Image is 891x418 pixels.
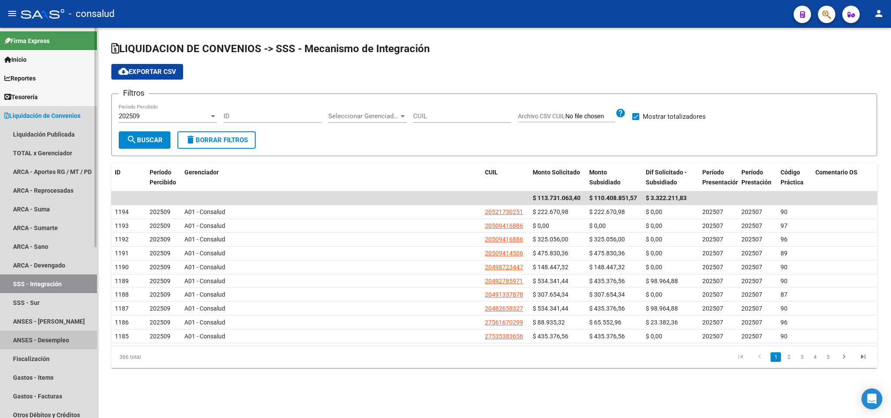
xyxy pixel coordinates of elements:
[485,333,523,340] span: 27535383656
[741,236,762,243] span: 202507
[741,319,762,326] span: 202507
[784,352,794,362] a: 2
[115,169,120,176] span: ID
[565,113,615,120] input: Archivo CSV CUIL
[4,92,38,102] span: Tesorería
[485,236,523,243] span: 20509416886
[589,194,637,201] span: $ 110.408.851,57
[751,352,768,362] a: go to previous page
[529,163,586,201] datatable-header-cell: Monto Solicitado
[115,208,129,215] span: 1194
[781,208,788,215] span: 90
[702,291,723,298] span: 202507
[808,350,821,364] li: page 4
[184,236,225,243] span: A01 - Consalud
[741,291,762,298] span: 202507
[874,8,884,19] mat-icon: person
[485,319,523,326] span: 27561670299
[533,169,580,176] span: Monto Solicitado
[118,66,129,77] mat-icon: cloud_download
[821,350,834,364] li: page 5
[738,163,777,201] datatable-header-cell: Período Prestación
[150,291,170,298] span: 202509
[177,131,256,149] button: Borrar Filtros
[702,236,723,243] span: 202507
[184,319,225,326] span: A01 - Consalud
[150,169,176,186] span: Período Percibido
[646,194,687,201] span: $ 3.322.211,83
[643,111,706,122] span: Mostrar totalizadores
[150,333,170,340] span: 202509
[855,352,871,362] a: go to last page
[69,4,114,23] span: - consalud
[589,264,625,271] span: $ 148.447,32
[119,112,140,120] span: 202509
[518,113,565,120] span: Archivo CSV CUIL
[589,208,625,215] span: $ 222.670,98
[646,208,662,215] span: $ 0,00
[815,169,858,176] span: Comentario OS
[485,222,523,229] span: 20509416886
[184,169,219,176] span: Gerenciador
[781,319,788,326] span: 96
[777,163,812,201] datatable-header-cell: Código Práctica
[646,236,662,243] span: $ 0,00
[146,163,181,201] datatable-header-cell: Período Percibido
[646,264,662,271] span: $ 0,00
[150,319,170,326] span: 202509
[184,250,225,257] span: A01 - Consalud
[115,305,129,312] span: 1187
[741,208,762,215] span: 202507
[646,250,662,257] span: $ 0,00
[4,74,36,83] span: Reportes
[589,291,625,298] span: $ 307.654,34
[533,250,568,257] span: $ 475.830,36
[741,222,762,229] span: 202507
[150,278,170,284] span: 202509
[781,236,788,243] span: 96
[4,111,80,120] span: Liquidación de Convenios
[589,169,621,186] span: Monto Subsidiado
[150,250,170,257] span: 202509
[702,305,723,312] span: 202507
[781,305,788,312] span: 90
[115,222,129,229] span: 1193
[702,264,723,271] span: 202507
[646,319,678,326] span: $ 23.382,36
[699,163,738,201] datatable-header-cell: Período Presentación
[184,222,225,229] span: A01 - Consalud
[115,236,129,243] span: 1192
[702,169,739,186] span: Período Presentación
[533,264,568,271] span: $ 148.447,32
[702,319,723,326] span: 202507
[533,278,568,284] span: $ 534.341,44
[861,388,882,409] div: Open Intercom Messenger
[812,163,877,201] datatable-header-cell: Comentario OS
[533,222,549,229] span: $ 0,00
[795,350,808,364] li: page 3
[127,136,163,144] span: Buscar
[702,250,723,257] span: 202507
[702,278,723,284] span: 202507
[184,305,225,312] span: A01 - Consalud
[185,136,248,144] span: Borrar Filtros
[646,305,678,312] span: $ 98.964,88
[115,278,129,284] span: 1189
[781,169,804,186] span: Código Práctica
[184,208,225,215] span: A01 - Consalud
[810,352,820,362] a: 4
[646,291,662,298] span: $ 0,00
[111,163,146,201] datatable-header-cell: ID
[615,108,626,118] mat-icon: help
[184,333,225,340] span: A01 - Consalud
[589,236,625,243] span: $ 325.056,00
[485,169,498,176] span: CUIL
[481,163,529,201] datatable-header-cell: CUIL
[836,352,852,362] a: go to next page
[115,250,129,257] span: 1191
[118,68,176,76] span: Exportar CSV
[702,208,723,215] span: 202507
[150,208,170,215] span: 202509
[781,278,788,284] span: 90
[589,278,625,284] span: $ 435.376,56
